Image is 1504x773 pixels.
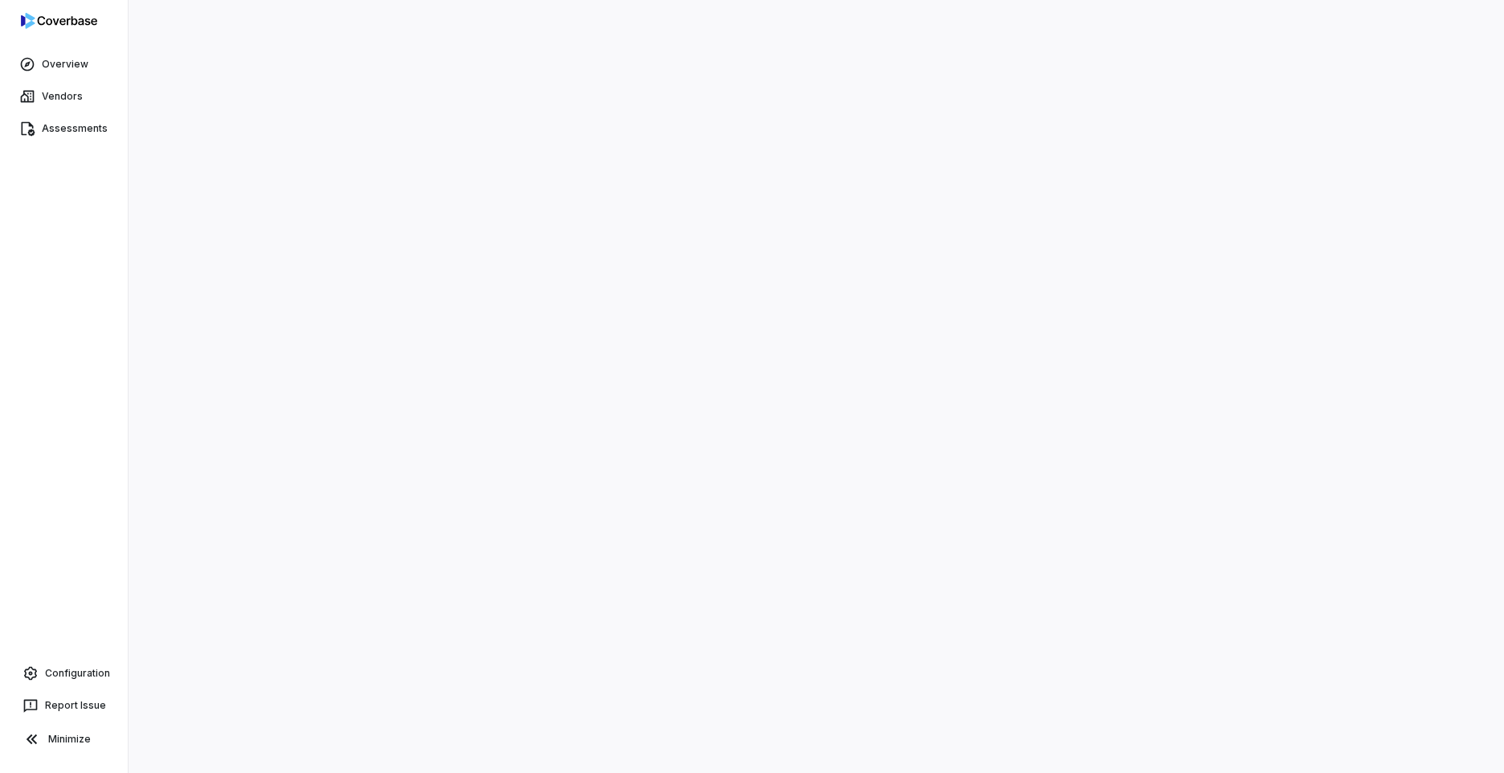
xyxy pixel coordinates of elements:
[6,659,121,688] a: Configuration
[21,13,97,29] img: logo-D7KZi-bG.svg
[6,723,121,755] button: Minimize
[3,50,125,79] a: Overview
[6,691,121,720] button: Report Issue
[3,82,125,111] a: Vendors
[3,114,125,143] a: Assessments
